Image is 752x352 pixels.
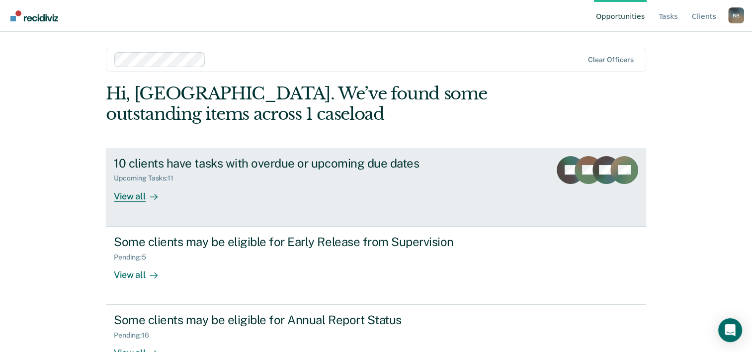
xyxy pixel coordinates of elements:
[114,331,157,340] div: Pending : 16
[114,156,463,171] div: 10 clients have tasks with overdue or upcoming due dates
[114,313,463,327] div: Some clients may be eligible for Annual Report Status
[106,148,646,226] a: 10 clients have tasks with overdue or upcoming due datesUpcoming Tasks:11View all
[106,226,646,305] a: Some clients may be eligible for Early Release from SupervisionPending:5View all
[114,182,169,202] div: View all
[10,10,58,21] img: Recidiviz
[106,84,538,124] div: Hi, [GEOGRAPHIC_DATA]. We’ve found some outstanding items across 1 caseload
[114,235,463,249] div: Some clients may be eligible for Early Release from Supervision
[114,174,181,182] div: Upcoming Tasks : 11
[114,261,169,280] div: View all
[114,253,154,262] div: Pending : 5
[718,318,742,342] div: Open Intercom Messenger
[728,7,744,23] button: Profile dropdown button
[728,7,744,23] div: B B
[588,56,634,64] div: Clear officers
